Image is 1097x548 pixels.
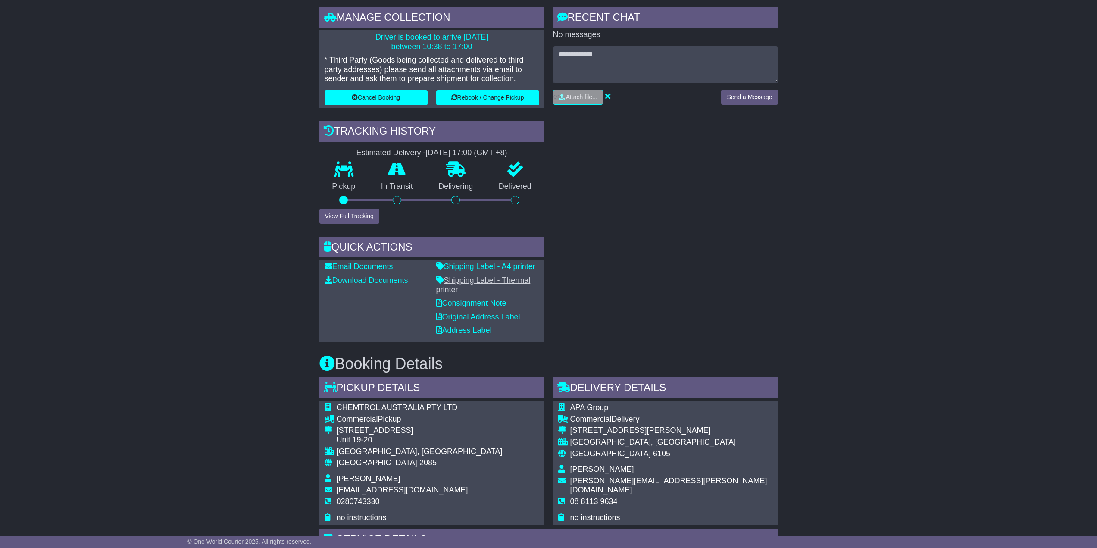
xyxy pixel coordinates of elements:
[570,415,612,423] span: Commercial
[436,299,506,307] a: Consignment Note
[570,513,620,522] span: no instructions
[570,497,618,506] span: 08 8113 9634
[319,377,544,401] div: Pickup Details
[419,458,437,467] span: 2085
[319,355,778,373] h3: Booking Details
[570,415,773,424] div: Delivery
[337,458,417,467] span: [GEOGRAPHIC_DATA]
[325,90,428,105] button: Cancel Booking
[319,121,544,144] div: Tracking history
[337,485,468,494] span: [EMAIL_ADDRESS][DOMAIN_NAME]
[553,30,778,40] p: No messages
[337,497,380,506] span: 0280743330
[368,182,426,191] p: In Transit
[325,33,539,51] p: Driver is booked to arrive [DATE] between 10:38 to 17:00
[570,465,634,473] span: [PERSON_NAME]
[325,56,539,84] p: * Third Party (Goods being collected and delivered to third party addresses) please send all atta...
[570,438,773,447] div: [GEOGRAPHIC_DATA], [GEOGRAPHIC_DATA]
[570,476,767,495] span: [PERSON_NAME][EMAIL_ADDRESS][PERSON_NAME][DOMAIN_NAME]
[319,7,544,30] div: Manage collection
[325,262,393,271] a: Email Documents
[187,538,312,545] span: © One World Courier 2025. All rights reserved.
[436,313,520,321] a: Original Address Label
[570,449,651,458] span: [GEOGRAPHIC_DATA]
[436,276,531,294] a: Shipping Label - Thermal printer
[570,403,609,412] span: APA Group
[325,276,408,285] a: Download Documents
[570,426,773,435] div: [STREET_ADDRESS][PERSON_NAME]
[553,7,778,30] div: RECENT CHAT
[337,474,400,483] span: [PERSON_NAME]
[337,415,503,424] div: Pickup
[436,262,535,271] a: Shipping Label - A4 printer
[337,426,503,435] div: [STREET_ADDRESS]
[319,148,544,158] div: Estimated Delivery -
[553,377,778,401] div: Delivery Details
[337,415,378,423] span: Commercial
[337,447,503,457] div: [GEOGRAPHIC_DATA], [GEOGRAPHIC_DATA]
[319,237,544,260] div: Quick Actions
[721,90,778,105] button: Send a Message
[319,182,369,191] p: Pickup
[426,148,507,158] div: [DATE] 17:00 (GMT +8)
[319,209,379,224] button: View Full Tracking
[653,449,670,458] span: 6105
[436,90,539,105] button: Rebook / Change Pickup
[426,182,486,191] p: Delivering
[337,513,387,522] span: no instructions
[436,326,492,335] a: Address Label
[337,403,458,412] span: CHEMTROL AUSTRALIA PTY LTD
[337,435,503,445] div: Unit 19-20
[486,182,544,191] p: Delivered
